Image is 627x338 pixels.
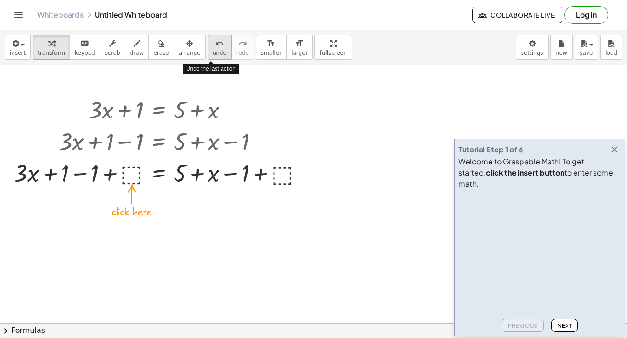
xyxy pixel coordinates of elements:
button: Log in [564,6,608,24]
span: fullscreen [320,50,346,56]
button: erase [148,35,174,60]
span: save [580,50,593,56]
button: keyboardkeypad [70,35,100,60]
span: Next [557,322,572,329]
span: Collaborate Live [480,11,555,19]
span: draw [130,50,144,56]
button: Next [551,319,578,332]
span: insert [10,50,26,56]
button: Collaborate Live [472,6,562,23]
button: undoundo [208,35,232,60]
div: Tutorial Step 1 of 6 [458,144,523,155]
i: undo [215,38,224,49]
button: save [575,35,598,60]
span: load [605,50,617,56]
span: undo [213,50,227,56]
button: insert [5,35,31,60]
button: new [550,35,573,60]
button: format_sizesmaller [256,35,287,60]
button: transform [33,35,70,60]
span: smaller [261,50,281,56]
span: transform [38,50,65,56]
a: Whiteboards [37,10,84,19]
i: format_size [267,38,275,49]
div: Undo the last action [183,64,239,74]
button: redoredo [231,35,254,60]
button: draw [125,35,149,60]
i: format_size [295,38,304,49]
button: settings [516,35,549,60]
span: settings [521,50,543,56]
b: click the insert button [486,168,564,177]
span: keypad [75,50,95,56]
button: arrange [174,35,206,60]
span: larger [291,50,307,56]
i: redo [238,38,247,49]
div: Welcome to Graspable Math! To get started, to enter some math. [458,156,621,189]
button: fullscreen [314,35,352,60]
span: arrange [179,50,201,56]
button: load [600,35,622,60]
i: keyboard [80,38,89,49]
button: Toggle navigation [11,7,26,22]
button: format_sizelarger [286,35,313,60]
span: erase [153,50,169,56]
span: redo [236,50,249,56]
span: new [555,50,567,56]
button: scrub [100,35,125,60]
span: scrub [105,50,120,56]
